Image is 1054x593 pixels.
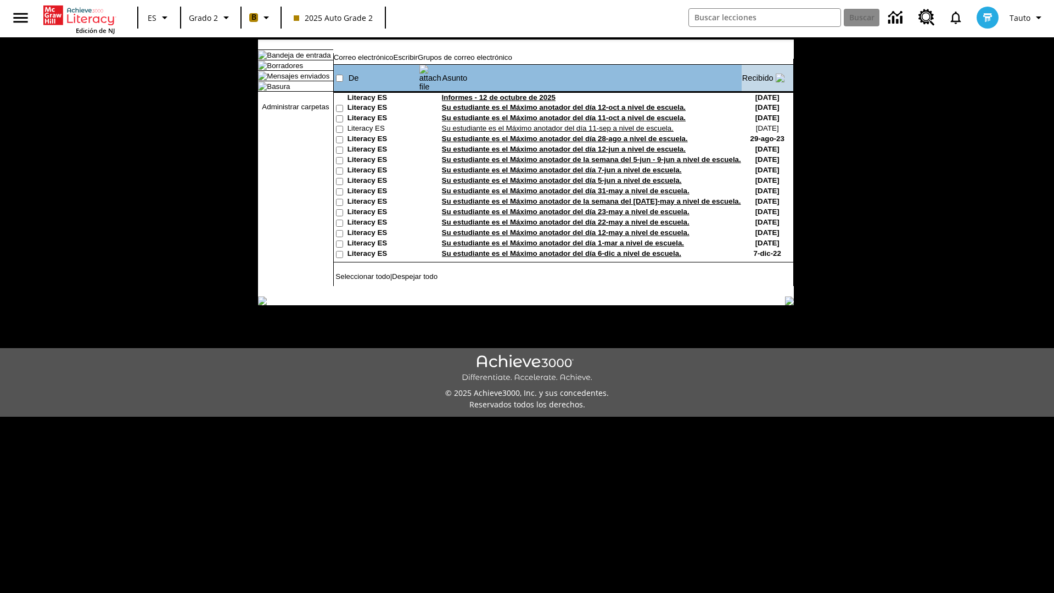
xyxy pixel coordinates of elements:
button: Boost El color de la clase es anaranjado claro. Cambiar el color de la clase. [245,8,277,27]
nobr: [DATE] [755,166,780,174]
td: Literacy ES [347,93,419,103]
img: black_spacer.gif [333,286,794,287]
td: Literacy ES [347,239,419,249]
a: Seleccionar todo [335,272,390,281]
td: | [334,272,472,281]
a: Su estudiante es el Máximo anotador del día 11-sep a nivel de escuela. [442,124,674,132]
td: Literacy ES [347,166,419,176]
a: Su estudiante es el Máximo anotador del día 7-jun a nivel de escuela. [442,166,682,174]
span: Grado 2 [189,12,218,24]
a: Su estudiante es el Máximo anotador del día 6-dic a nivel de escuela. [442,249,681,258]
button: Escoja un nuevo avatar [970,3,1005,32]
a: Despejar todo [392,272,438,281]
button: Perfil/Configuración [1005,8,1050,27]
span: Tauto [1010,12,1030,24]
td: Literacy ES [347,103,419,114]
nobr: [DATE] [755,197,780,205]
nobr: 7-dic-22 [754,249,781,258]
img: table_footer_right.gif [785,296,794,305]
button: Abrir el menú lateral [4,2,37,34]
a: Asunto [442,74,468,82]
img: folder_icon.gif [258,61,267,70]
a: Mensajes enviados [267,72,329,80]
nobr: [DATE] [755,228,780,237]
input: Buscar campo [689,9,840,26]
button: Lenguaje: ES, Selecciona un idioma [142,8,177,27]
a: Correo electrónico [334,53,394,61]
td: Literacy ES [347,114,419,124]
img: folder_icon.gif [258,82,267,91]
a: Su estudiante es el Máximo anotador del día 11-oct a nivel de escuela. [442,114,686,122]
a: Su estudiante es el Máximo anotador del día 22-may a nivel de escuela. [442,218,689,226]
a: Su estudiante es el Máximo anotador de la semana del 5-jun - 9-jun a nivel de escuela. [442,155,741,164]
nobr: [DATE] [755,93,780,102]
nobr: [DATE] [755,218,780,226]
td: Literacy ES [347,208,419,218]
a: Recibido [742,74,773,82]
span: B [251,10,256,24]
a: Basura [267,82,290,91]
img: table_footer_left.gif [258,296,267,305]
button: Grado: Grado 2, Elige un grado [184,8,237,27]
td: Literacy ES [347,228,419,239]
td: Literacy ES [347,135,419,145]
td: Literacy ES [347,124,419,135]
a: Su estudiante es el Máximo anotador del día 23-may a nivel de escuela. [442,208,689,216]
nobr: [DATE] [755,155,780,164]
a: Administrar carpetas [262,103,329,111]
nobr: [DATE] [755,176,780,184]
a: Su estudiante es el Máximo anotador del día 5-jun a nivel de escuela. [442,176,682,184]
a: Su estudiante es el Máximo anotador del día 1-mar a nivel de escuela. [442,239,684,247]
a: Centro de recursos, Se abrirá en una pestaña nueva. [912,3,941,32]
a: Su estudiante es el Máximo anotador de la semana del [DATE]-may a nivel de escuela. [442,197,741,205]
nobr: [DATE] [755,208,780,216]
a: Su estudiante es el Máximo anotador del día 12-oct a nivel de escuela. [442,103,686,111]
td: Literacy ES [347,145,419,155]
a: Su estudiante es el Máximo anotador del día 28-ago a nivel de escuela. [442,135,688,143]
td: Literacy ES [347,187,419,197]
td: Literacy ES [347,155,419,166]
span: ES [148,12,156,24]
nobr: [DATE] [756,124,779,132]
a: Escribir [394,53,418,61]
a: Bandeja de entrada [267,51,330,59]
img: attach file [419,65,441,91]
nobr: 29-ago-23 [750,135,784,143]
a: Grupos de correo electrónico [418,53,512,61]
td: Literacy ES [347,197,419,208]
a: Su estudiante es el Máximo anotador del día 12-jun a nivel de escuela. [442,145,686,153]
td: Literacy ES [347,249,419,260]
td: Literacy ES [347,176,419,187]
a: Notificaciones [941,3,970,32]
a: Informes - 12 de octubre de 2025 [442,93,556,102]
img: folder_icon_pick.gif [258,51,267,59]
nobr: [DATE] [755,187,780,195]
img: avatar image [977,7,999,29]
span: 2025 Auto Grade 2 [294,12,373,24]
img: Achieve3000 Differentiate Accelerate Achieve [462,355,592,383]
a: Su estudiante es el Máximo anotador del día 12-may a nivel de escuela. [442,228,689,237]
nobr: [DATE] [755,103,780,111]
a: Centro de información [882,3,912,33]
img: arrow_down.gif [776,74,784,82]
nobr: [DATE] [755,145,780,153]
span: Edición de NJ [76,26,115,35]
img: folder_icon.gif [258,71,267,80]
div: Portada [43,3,115,35]
a: De [349,74,359,82]
a: Borradores [267,61,303,70]
a: Su estudiante es el Máximo anotador del día 31-may a nivel de escuela. [442,187,689,195]
td: Literacy ES [347,218,419,228]
nobr: [DATE] [755,114,780,122]
nobr: [DATE] [755,239,780,247]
